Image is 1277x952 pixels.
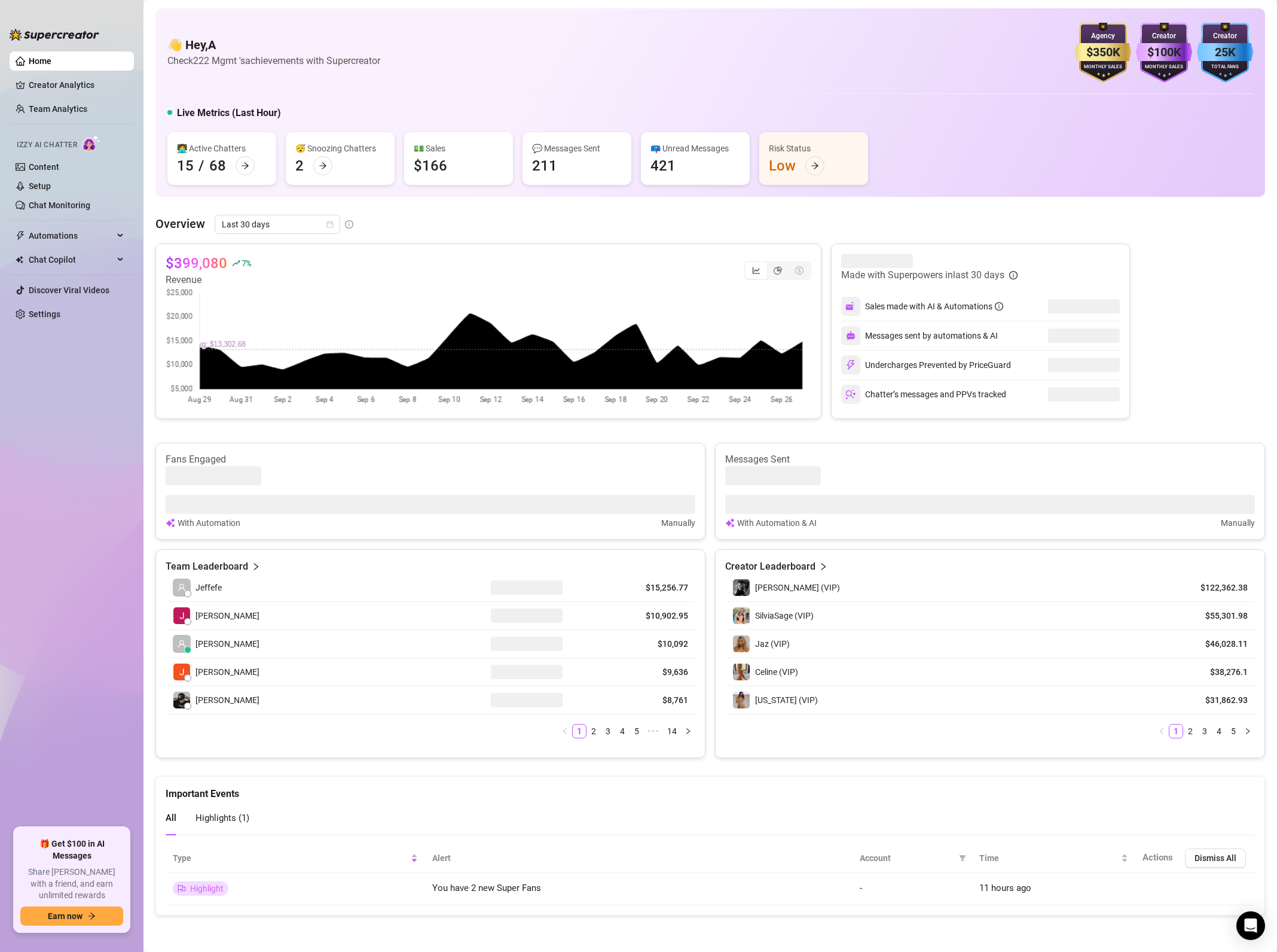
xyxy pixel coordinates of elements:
article: With Automation & AI [737,516,817,530]
div: segmented control [744,261,811,280]
a: 1 [1169,725,1183,738]
a: 2 [1184,725,1197,738]
div: Important Events [166,777,1255,801]
li: 3 [601,724,615,738]
div: 421 [650,156,676,175]
div: Risk Status [769,142,859,155]
span: Account [860,851,954,865]
li: 3 [1197,724,1212,738]
a: Team Analytics [29,104,87,114]
article: Revenue [166,273,250,287]
article: Manually [661,516,695,530]
article: Fans Engaged [166,453,695,466]
span: [PERSON_NAME] [195,609,259,622]
span: arrow-right [87,912,96,920]
li: 5 [1226,724,1241,738]
span: Dismiss All [1194,853,1236,863]
span: Highlight [190,884,224,893]
img: blue-badge-DgoSNQY1.svg [1197,23,1253,83]
li: Previous Page [558,724,572,738]
th: Time [972,844,1135,873]
span: 11 hours ago [979,883,1031,893]
div: Agency [1075,31,1131,42]
article: $10,902.95 [597,610,688,622]
li: Next Page [681,724,695,738]
article: $399,080 [166,254,227,273]
div: 2 [295,156,304,175]
span: Jeffefe [195,581,222,594]
img: svg%3e [166,516,175,530]
img: svg%3e [846,331,856,340]
a: Content [29,162,59,172]
a: 3 [1198,725,1211,738]
div: Creator [1136,31,1192,42]
a: Setup [29,181,51,191]
span: Type [173,851,408,865]
article: Check 222 Mgmt 's achievements with Supercreator [167,53,380,68]
span: You have 2 new Super Fans [432,883,541,893]
img: Chat Copilot [16,256,23,264]
li: Previous Page [1154,724,1169,738]
img: AI Chatter [82,135,100,152]
span: filter [959,854,966,862]
span: user [178,583,186,592]
img: svg%3e [845,301,856,312]
span: Jaz (VIP) [755,639,790,649]
div: Monthly Sales [1075,63,1131,71]
span: right [819,559,827,574]
span: Automations [29,226,114,245]
div: 211 [532,156,557,175]
span: rise [232,259,240,267]
span: Actions [1142,852,1173,863]
span: info-circle [345,220,353,229]
span: Last 30 days [222,215,333,233]
img: logo-BBDzfeDw.svg [10,29,99,41]
img: Jericko [173,692,190,708]
article: $9,636 [597,666,688,678]
img: gold-badge-CigiZidd.svg [1075,23,1131,83]
a: 14 [664,725,680,738]
div: 68 [209,156,226,175]
article: $55,301.98 [1193,610,1248,622]
div: 25K [1197,43,1253,62]
span: info-circle [995,302,1003,311]
span: left [561,728,569,735]
article: $8,761 [597,694,688,706]
button: Dismiss All [1185,848,1246,868]
span: Highlights ( 1 ) [195,813,249,823]
a: 1 [573,725,586,738]
span: filter [957,849,969,867]
span: info-circle [1009,271,1018,279]
th: Alert [425,844,853,873]
div: Messages sent by automations & AI [841,326,998,345]
span: [PERSON_NAME] [195,694,259,707]
a: 5 [630,725,643,738]
li: Next 5 Pages [644,724,663,738]
span: [PERSON_NAME] [195,637,259,650]
li: 14 [663,724,681,738]
a: 4 [1212,725,1226,738]
img: Georgia (VIP) [733,692,750,708]
div: 📪 Unread Messages [650,142,740,155]
span: [US_STATE] (VIP) [755,695,818,705]
span: left [1158,728,1165,735]
th: Type [166,844,425,873]
article: $15,256.77 [597,582,688,594]
span: SilviaSage (VIP) [755,611,814,621]
div: Monthly Sales [1136,63,1192,71]
a: Chat Monitoring [29,200,90,210]
article: Manually [1221,516,1255,530]
span: Chat Copilot [29,250,114,269]
div: 💵 Sales [414,142,503,155]
span: Earn now [48,911,83,921]
span: pie-chart [774,266,782,275]
span: Izzy AI Chatter [17,139,77,151]
img: Jane [173,607,190,624]
span: user [178,640,186,648]
button: Earn nowarrow-right [20,907,123,926]
article: $122,362.38 [1193,582,1248,594]
span: ••• [644,724,663,738]
img: Kennedy (VIP) [733,579,750,596]
span: right [1244,728,1251,735]
span: - [860,883,862,893]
